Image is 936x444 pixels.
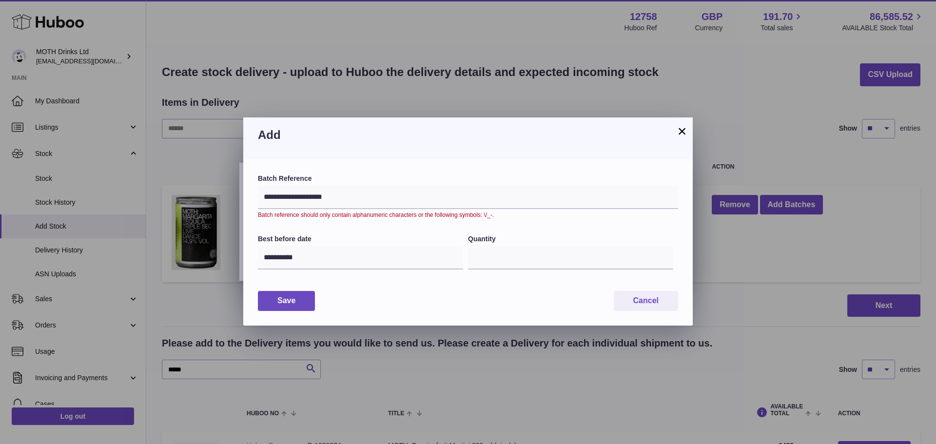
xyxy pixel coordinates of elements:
[468,234,673,244] label: Quantity
[676,125,688,137] button: ×
[258,291,315,311] button: Save
[614,291,678,311] button: Cancel
[258,174,678,183] label: Batch Reference
[258,127,678,143] h3: Add
[258,234,463,244] label: Best before date
[258,211,678,219] div: Batch reference should only contain alphanumeric characters or the following symbols: \/_-.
